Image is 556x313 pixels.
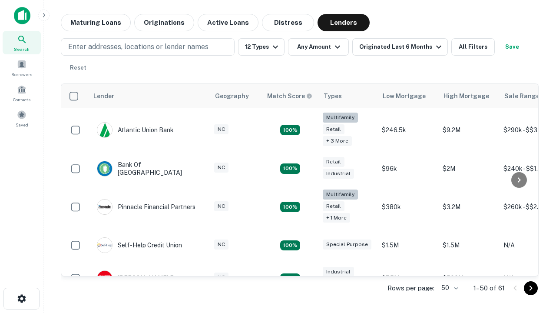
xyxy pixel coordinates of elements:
[16,121,28,128] span: Saved
[280,163,300,174] div: Matching Properties: 15, hasApolloMatch: undefined
[323,136,352,146] div: + 3 more
[323,113,358,123] div: Multifamily
[324,91,342,101] div: Types
[323,201,344,211] div: Retail
[438,185,499,229] td: $3.2M
[438,229,499,262] td: $1.5M
[198,14,258,31] button: Active Loans
[513,243,556,285] iframe: Chat Widget
[61,38,235,56] button: Enter addresses, locations or lender names
[68,42,208,52] p: Enter addresses, locations or lender names
[323,124,344,134] div: Retail
[323,169,354,179] div: Industrial
[377,108,438,152] td: $246.5k
[323,157,344,167] div: Retail
[97,161,201,176] div: Bank Of [GEOGRAPHIC_DATA]
[377,185,438,229] td: $380k
[383,91,426,101] div: Low Mortgage
[97,161,112,176] img: picture
[3,56,41,80] a: Borrowers
[267,91,311,101] h6: Match Score
[214,240,228,250] div: NC
[438,152,499,185] td: $2M
[88,84,210,108] th: Lender
[377,84,438,108] th: Low Mortgage
[280,240,300,251] div: Matching Properties: 11, hasApolloMatch: undefined
[438,282,460,294] div: 50
[280,202,300,212] div: Matching Properties: 18, hasApolloMatch: undefined
[387,283,434,293] p: Rows per page:
[3,107,41,130] a: Saved
[352,38,448,56] button: Originated Last 6 Months
[97,123,112,137] img: picture
[323,267,354,277] div: Industrial
[97,200,112,214] img: picture
[97,270,187,286] div: [PERSON_NAME] Fargo
[14,7,30,24] img: capitalize-icon.png
[134,14,194,31] button: Originations
[3,81,41,105] a: Contacts
[318,14,370,31] button: Lenders
[214,163,228,173] div: NC
[214,201,228,211] div: NC
[210,84,262,108] th: Geography
[97,271,112,286] img: picture
[280,125,300,135] div: Matching Properties: 10, hasApolloMatch: undefined
[97,237,182,253] div: Self-help Credit Union
[13,96,30,103] span: Contacts
[267,91,312,101] div: Capitalize uses an advanced AI algorithm to match your search with the best lender. The match sco...
[323,213,350,223] div: + 1 more
[97,199,195,215] div: Pinnacle Financial Partners
[438,262,499,295] td: $500M
[214,124,228,134] div: NC
[97,238,112,253] img: picture
[215,91,249,101] div: Geography
[438,84,499,108] th: High Mortgage
[524,281,538,295] button: Go to next page
[262,84,318,108] th: Capitalize uses an advanced AI algorithm to match your search with the best lender. The match sco...
[377,262,438,295] td: $7.5M
[61,14,131,31] button: Maturing Loans
[288,38,349,56] button: Any Amount
[11,71,32,78] span: Borrowers
[504,91,539,101] div: Sale Range
[64,59,92,77] button: Reset
[323,240,371,250] div: Special Purpose
[14,46,30,53] span: Search
[323,190,358,200] div: Multifamily
[438,108,499,152] td: $9.2M
[443,91,489,101] div: High Mortgage
[473,283,505,293] p: 1–50 of 61
[97,122,174,138] div: Atlantic Union Bank
[262,14,314,31] button: Distress
[93,91,114,101] div: Lender
[214,273,228,283] div: NC
[359,42,444,52] div: Originated Last 6 Months
[280,273,300,284] div: Matching Properties: 14, hasApolloMatch: undefined
[3,31,41,54] a: Search
[451,38,495,56] button: All Filters
[377,152,438,185] td: $96k
[377,229,438,262] td: $1.5M
[238,38,285,56] button: 12 Types
[498,38,526,56] button: Save your search to get updates of matches that match your search criteria.
[318,84,377,108] th: Types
